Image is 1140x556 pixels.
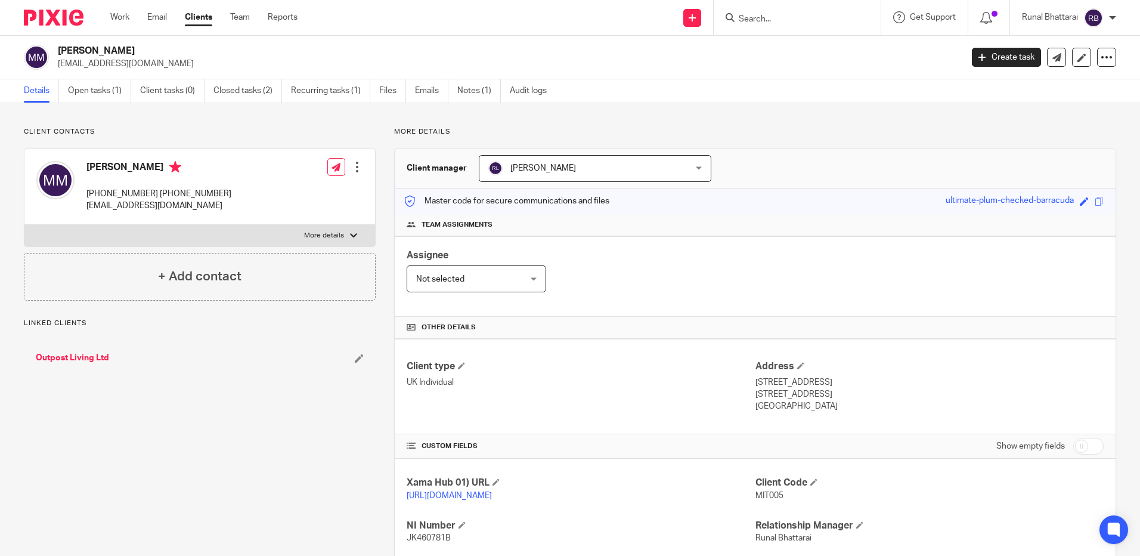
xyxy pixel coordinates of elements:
img: Pixie [24,10,83,26]
i: Primary [169,161,181,173]
h4: Xama Hub 01) URL [407,477,755,489]
h2: [PERSON_NAME] [58,45,775,57]
a: Reports [268,11,298,23]
span: Get Support [910,13,956,21]
h4: NI Number [407,520,755,532]
a: Create task [972,48,1041,67]
p: [EMAIL_ADDRESS][DOMAIN_NAME] [86,200,231,212]
p: Runal Bhattarai [1022,11,1078,23]
a: Files [379,79,406,103]
a: Client tasks (0) [140,79,205,103]
h4: Relationship Manager [755,520,1104,532]
a: Notes (1) [457,79,501,103]
p: Master code for secure communications and files [404,195,609,207]
span: Other details [422,323,476,332]
a: Open tasks (1) [68,79,131,103]
span: MIT005 [755,492,783,500]
h4: + Add contact [158,267,241,286]
span: Team assignments [422,220,492,230]
h3: Client manager [407,162,467,174]
p: Client contacts [24,127,376,137]
img: svg%3E [1084,8,1103,27]
a: Closed tasks (2) [213,79,282,103]
span: Runal Bhattarai [755,534,811,542]
h4: Client type [407,360,755,373]
a: Work [110,11,129,23]
h4: Client Code [755,477,1104,489]
a: Email [147,11,167,23]
a: Details [24,79,59,103]
p: More details [304,231,344,240]
img: svg%3E [24,45,49,70]
a: Recurring tasks (1) [291,79,370,103]
p: [GEOGRAPHIC_DATA] [755,400,1104,412]
label: Show empty fields [996,440,1065,452]
input: Search [738,14,845,25]
h4: Address [755,360,1104,373]
span: JK460781B [407,534,451,542]
img: svg%3E [488,161,503,175]
span: [PERSON_NAME] [510,164,576,172]
a: Emails [415,79,448,103]
a: Clients [185,11,212,23]
span: Not selected [416,275,464,283]
p: [PHONE_NUMBER] [PHONE_NUMBER] [86,188,231,200]
div: ultimate-plum-checked-barracuda [946,194,1074,208]
a: Team [230,11,250,23]
p: Linked clients [24,319,376,328]
a: Audit logs [510,79,556,103]
img: svg%3E [36,161,75,199]
p: [EMAIL_ADDRESS][DOMAIN_NAME] [58,58,954,70]
a: [URL][DOMAIN_NAME] [407,492,492,500]
h4: CUSTOM FIELDS [407,441,755,451]
p: [STREET_ADDRESS] [755,376,1104,388]
a: Outpost Living Ltd [36,352,109,364]
p: More details [394,127,1116,137]
span: Assignee [407,251,448,260]
p: [STREET_ADDRESS] [755,388,1104,400]
h4: [PERSON_NAME] [86,161,231,176]
p: UK Individual [407,376,755,388]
